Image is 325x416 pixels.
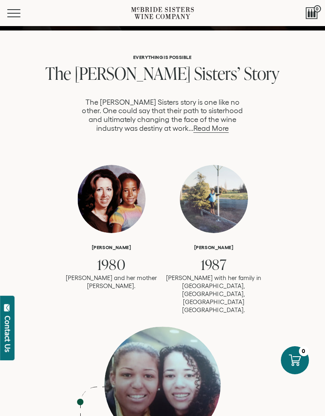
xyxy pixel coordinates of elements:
[75,61,191,85] span: [PERSON_NAME]
[7,9,36,17] button: Mobile Menu Trigger
[201,254,227,274] span: 1987
[45,61,71,85] span: The
[165,244,263,252] h6: [PERSON_NAME]
[299,346,309,356] div: 0
[165,274,263,314] p: [PERSON_NAME] with her family in [GEOGRAPHIC_DATA], [GEOGRAPHIC_DATA], [GEOGRAPHIC_DATA] [GEOGRAP...
[79,98,246,133] p: The [PERSON_NAME] Sisters story is one like no other. One could say that their path to sisterhood...
[193,124,229,133] a: Read More
[62,274,160,290] p: [PERSON_NAME] and her mother [PERSON_NAME].
[4,316,12,352] div: Contact Us
[62,244,160,252] h6: [PERSON_NAME]
[32,55,293,60] h6: Everything is Possible
[194,61,240,85] span: Sisters’
[244,61,279,85] span: Story
[97,254,125,274] span: 1980
[314,5,321,12] span: 0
